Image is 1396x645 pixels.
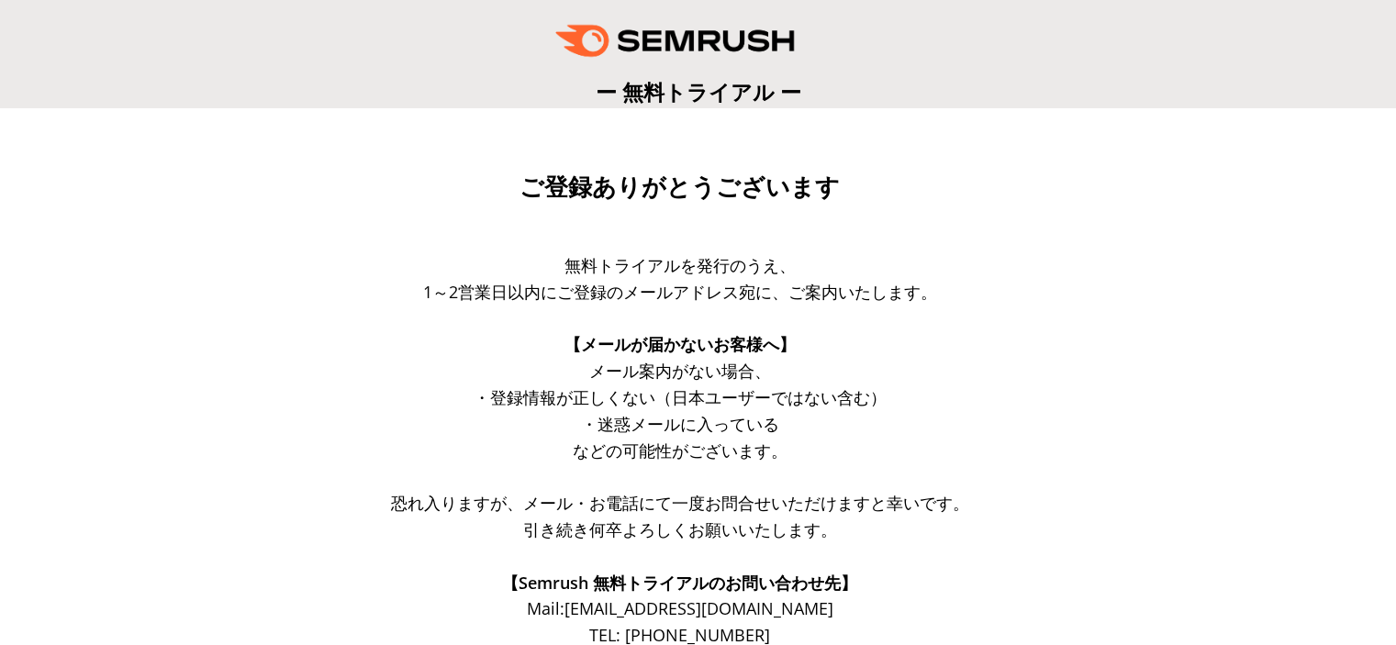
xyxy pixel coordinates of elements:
span: 1～2営業日以内にご登録のメールアドレス宛に、ご案内いたします。 [423,281,937,303]
span: 引き続き何卒よろしくお願いいたします。 [523,518,837,540]
span: などの可能性がございます。 [573,439,787,462]
span: ー 無料トライアル ー [596,77,801,106]
span: 【Semrush 無料トライアルのお問い合わせ先】 [502,572,857,594]
span: ご登録ありがとうございます [519,173,840,201]
span: 【メールが届かないお客様へ】 [564,333,796,355]
span: 恐れ入りますが、メール・お電話にて一度お問合せいただけますと幸いです。 [391,492,969,514]
span: 無料トライアルを発行のうえ、 [564,254,796,276]
span: メール案内がない場合、 [589,360,771,382]
span: ・迷惑メールに入っている [581,413,779,435]
span: ・登録情報が正しくない（日本ユーザーではない含む） [474,386,887,408]
span: Mail: [EMAIL_ADDRESS][DOMAIN_NAME] [527,597,833,619]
